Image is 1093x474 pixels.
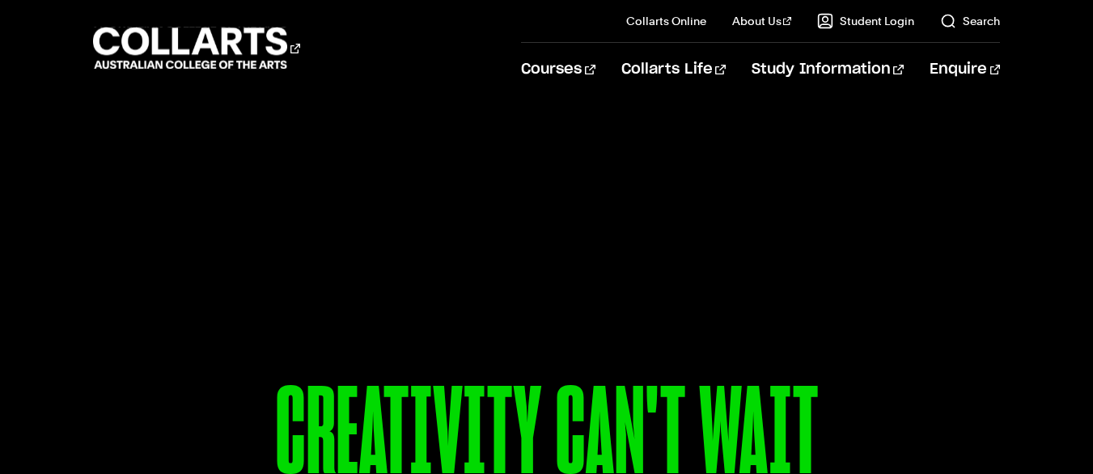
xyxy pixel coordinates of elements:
[930,43,1000,96] a: Enquire
[93,25,300,71] div: Go to homepage
[817,13,914,29] a: Student Login
[752,43,904,96] a: Study Information
[940,13,1000,29] a: Search
[626,13,706,29] a: Collarts Online
[621,43,726,96] a: Collarts Life
[732,13,792,29] a: About Us
[521,43,595,96] a: Courses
